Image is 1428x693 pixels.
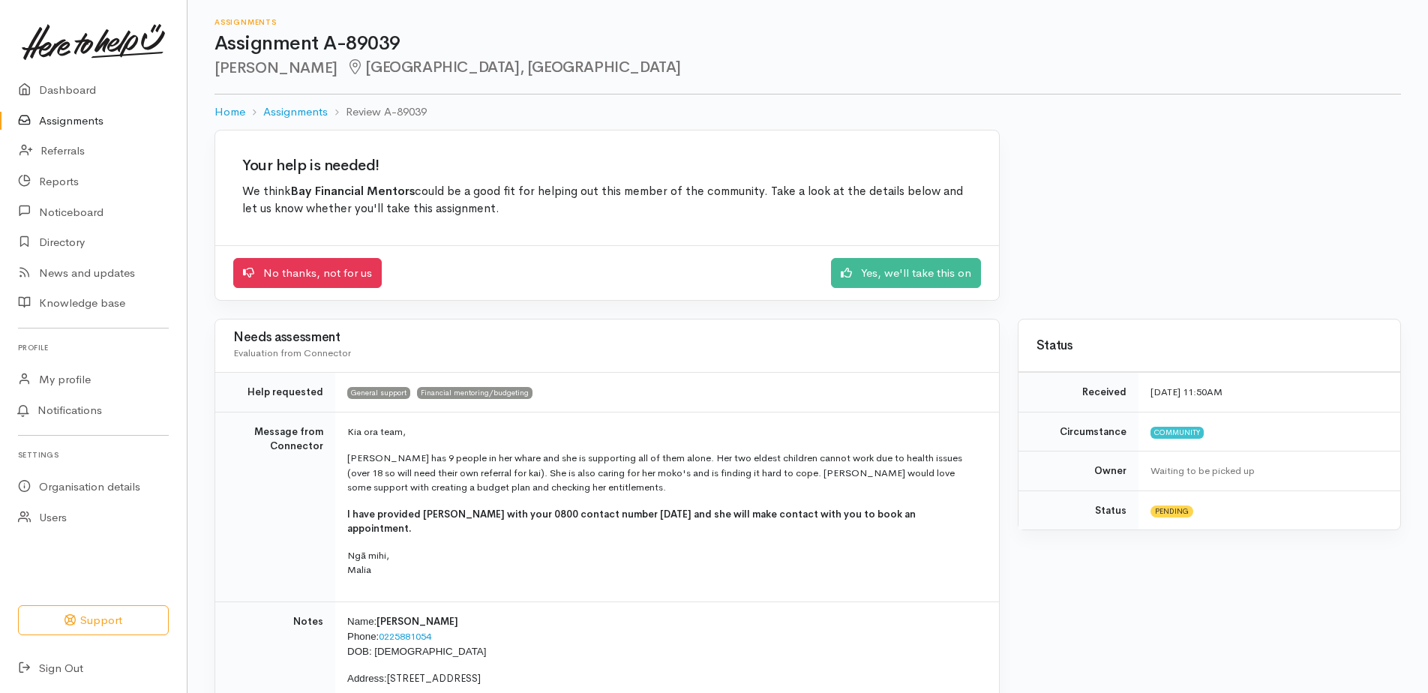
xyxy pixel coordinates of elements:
[233,258,382,289] a: No thanks, not for us
[1150,505,1193,517] span: Pending
[263,103,328,121] a: Assignments
[346,58,681,76] span: [GEOGRAPHIC_DATA], [GEOGRAPHIC_DATA]
[214,33,1401,55] h1: Assignment A-89039
[347,616,376,627] span: Name:
[347,424,981,439] p: Kia ora team,
[18,337,169,358] h6: Profile
[214,94,1401,130] nav: breadcrumb
[290,184,415,199] b: Bay Financial Mentors
[347,387,410,399] span: General support
[1018,373,1138,412] td: Received
[214,103,245,121] a: Home
[1018,412,1138,451] td: Circumstance
[347,646,486,657] span: DOB: [DEMOGRAPHIC_DATA]
[417,387,532,399] span: Financial mentoring/budgeting
[376,615,458,628] span: [PERSON_NAME]
[215,373,335,412] td: Help requested
[215,412,335,601] td: Message from Connector
[242,157,972,174] h2: Your help is needed!
[1018,451,1138,491] td: Owner
[347,548,981,577] p: Ngā mihi, Malia
[831,258,981,289] a: Yes, we'll take this on
[1036,339,1382,353] h3: Status
[214,59,1401,76] h2: [PERSON_NAME]
[1150,385,1222,398] time: [DATE] 11:50AM
[18,445,169,465] h6: Settings
[242,183,972,218] p: We think could be a good fit for helping out this member of the community. Take a look at the det...
[328,103,427,121] li: Review A-89039
[379,630,431,643] a: 0225881054
[1150,427,1204,439] span: Community
[1018,490,1138,529] td: Status
[233,331,981,345] h3: Needs assessment
[214,18,1401,26] h6: Assignments
[387,672,481,685] span: [STREET_ADDRESS]
[1150,463,1382,478] div: Waiting to be picked up
[347,451,981,495] p: [PERSON_NAME] has 9 people in her whare and she is supporting all of them alone. Her two eldest c...
[347,631,379,642] span: Phone:
[18,605,169,636] button: Support
[233,346,351,359] span: Evaluation from Connector
[347,508,916,535] b: I have provided [PERSON_NAME] with your 0800 contact number [DATE] and she will make contact with...
[347,673,387,684] span: Address:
